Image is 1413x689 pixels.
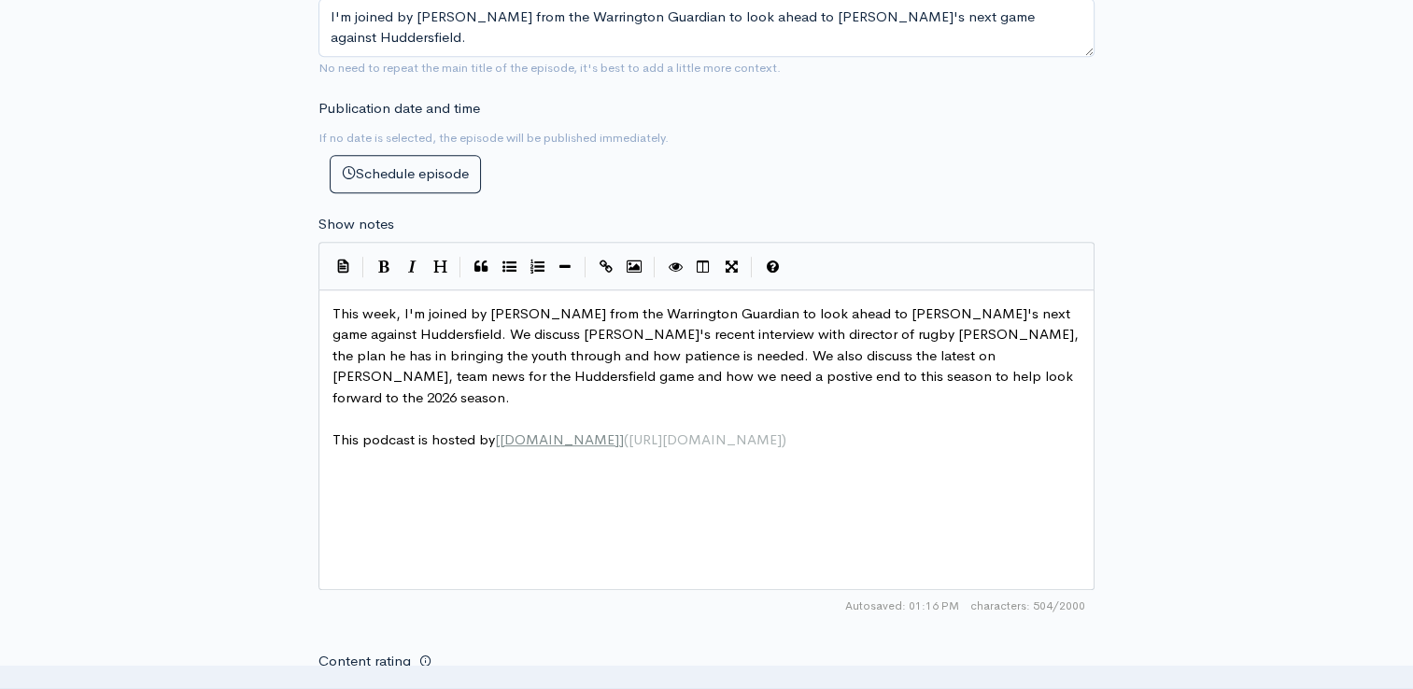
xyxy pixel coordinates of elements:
button: Insert Image [620,253,648,281]
i: | [654,257,656,278]
button: Toggle Fullscreen [717,253,745,281]
i: | [585,257,586,278]
button: Create Link [592,253,620,281]
button: Toggle Side by Side [689,253,717,281]
span: This podcast is hosted by [332,430,786,448]
span: [URL][DOMAIN_NAME] [629,430,782,448]
label: Show notes [318,214,394,235]
span: [ [495,430,500,448]
span: ) [782,430,786,448]
span: This week, I'm joined by [PERSON_NAME] from the Warrington Guardian to look ahead to [PERSON_NAME... [332,304,1082,406]
button: Quote [467,253,495,281]
button: Insert Horizontal Line [551,253,579,281]
small: If no date is selected, the episode will be published immediately. [318,130,669,146]
button: Heading [426,253,454,281]
button: Italic [398,253,426,281]
i: | [459,257,461,278]
label: Publication date and time [318,98,480,120]
button: Insert Show Notes Template [329,251,357,279]
button: Numbered List [523,253,551,281]
button: Markdown Guide [758,253,786,281]
button: Generic List [495,253,523,281]
label: Content rating [318,642,411,681]
span: Autosaved: 01:16 PM [845,598,959,614]
i: | [751,257,753,278]
span: ( [624,430,629,448]
span: [DOMAIN_NAME] [500,430,619,448]
small: No need to repeat the main title of the episode, it's best to add a little more context. [318,60,781,76]
button: Toggle Preview [661,253,689,281]
i: | [362,257,364,278]
span: 504/2000 [970,598,1085,614]
button: Schedule episode [330,155,481,193]
span: ] [619,430,624,448]
button: Bold [370,253,398,281]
